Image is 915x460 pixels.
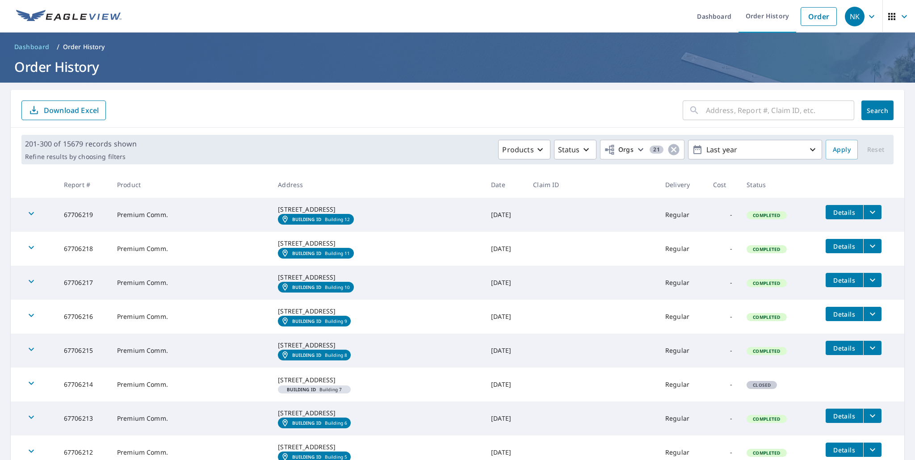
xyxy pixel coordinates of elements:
[526,171,658,198] th: Claim ID
[658,266,706,300] td: Regular
[869,106,886,115] span: Search
[747,382,776,388] span: Closed
[57,368,110,401] td: 67706214
[278,409,477,418] div: [STREET_ADDRESS]
[292,318,321,324] em: Building ID
[831,208,858,217] span: Details
[292,217,321,222] em: Building ID
[57,266,110,300] td: 67706217
[292,454,321,460] em: Building ID
[833,144,851,155] span: Apply
[278,350,351,360] a: Building IDBuilding 8
[863,307,881,321] button: filesDropdownBtn-67706216
[110,368,271,401] td: Premium Comm.
[826,409,863,423] button: detailsBtn-67706213
[110,171,271,198] th: Product
[604,144,634,155] span: Orgs
[658,232,706,266] td: Regular
[110,300,271,334] td: Premium Comm.
[484,198,526,232] td: [DATE]
[484,266,526,300] td: [DATE]
[110,232,271,266] td: Premium Comm.
[278,376,477,385] div: [STREET_ADDRESS]
[706,300,739,334] td: -
[706,232,739,266] td: -
[831,412,858,420] span: Details
[558,144,580,155] p: Status
[484,300,526,334] td: [DATE]
[831,276,858,284] span: Details
[826,443,863,457] button: detailsBtn-67706212
[863,205,881,219] button: filesDropdownBtn-67706219
[110,334,271,368] td: Premium Comm.
[11,40,53,54] a: Dashboard
[57,198,110,232] td: 67706219
[845,7,865,26] div: NK
[747,348,785,354] span: Completed
[831,344,858,352] span: Details
[292,420,321,426] em: Building ID
[278,205,477,214] div: [STREET_ADDRESS]
[278,273,477,282] div: [STREET_ADDRESS]
[57,334,110,368] td: 67706215
[747,280,785,286] span: Completed
[706,98,854,123] input: Address, Report #, Claim ID, etc.
[484,401,526,435] td: [DATE]
[57,171,110,198] th: Report #
[16,10,122,23] img: EV Logo
[498,140,550,159] button: Products
[826,239,863,253] button: detailsBtn-67706218
[826,307,863,321] button: detailsBtn-67706216
[801,7,837,26] a: Order
[278,443,477,452] div: [STREET_ADDRESS]
[863,239,881,253] button: filesDropdownBtn-67706218
[658,401,706,435] td: Regular
[278,239,477,248] div: [STREET_ADDRESS]
[11,40,904,54] nav: breadcrumb
[706,266,739,300] td: -
[57,232,110,266] td: 67706218
[484,171,526,198] th: Date
[57,300,110,334] td: 67706216
[110,198,271,232] td: Premium Comm.
[863,273,881,287] button: filesDropdownBtn-67706217
[44,105,99,115] p: Download Excel
[484,368,526,401] td: [DATE]
[739,171,818,198] th: Status
[747,314,785,320] span: Completed
[25,153,137,161] p: Refine results by choosing filters
[600,140,684,159] button: Orgs21
[281,387,347,392] span: Building 7
[706,171,739,198] th: Cost
[287,387,316,392] em: Building ID
[706,368,739,401] td: -
[706,334,739,368] td: -
[706,401,739,435] td: -
[502,144,533,155] p: Products
[658,171,706,198] th: Delivery
[658,368,706,401] td: Regular
[292,284,321,290] em: Building ID
[658,334,706,368] td: Regular
[11,58,904,76] h1: Order History
[57,401,110,435] td: 67706213
[831,446,858,454] span: Details
[826,140,858,159] button: Apply
[861,100,894,120] button: Search
[63,42,105,51] p: Order History
[292,352,321,358] em: Building ID
[863,443,881,457] button: filesDropdownBtn-67706212
[826,273,863,287] button: detailsBtn-67706217
[14,42,50,51] span: Dashboard
[747,246,785,252] span: Completed
[863,341,881,355] button: filesDropdownBtn-67706215
[747,416,785,422] span: Completed
[21,100,106,120] button: Download Excel
[110,266,271,300] td: Premium Comm.
[110,401,271,435] td: Premium Comm.
[278,282,353,293] a: Building IDBuilding 10
[826,341,863,355] button: detailsBtn-67706215
[271,171,484,198] th: Address
[706,198,739,232] td: -
[747,450,785,456] span: Completed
